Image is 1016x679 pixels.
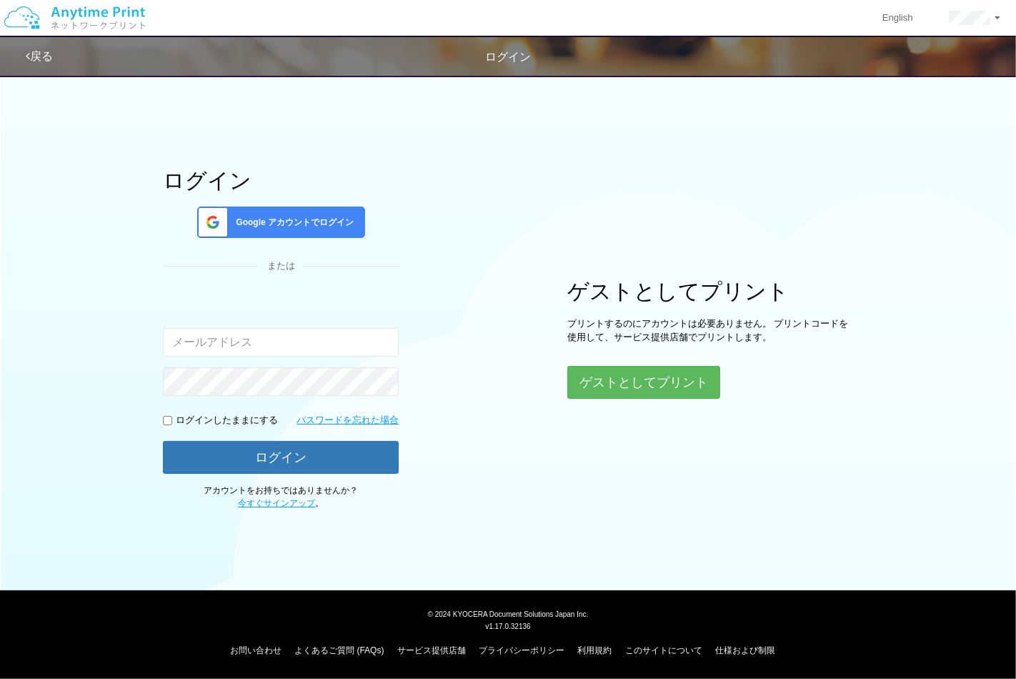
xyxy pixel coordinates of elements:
[397,645,466,655] a: サービス提供店舗
[163,441,399,474] button: ログイン
[163,328,399,357] input: メールアドレス
[485,51,531,63] span: ログイン
[163,259,399,273] div: または
[625,645,702,655] a: このサイトについて
[163,485,399,509] p: アカウントをお持ちではありませんか？
[567,366,720,399] button: ゲストとしてプリント
[567,317,853,344] p: プリントするのにアカウントは必要ありません。 プリントコードを使用して、サービス提供店舗でプリントします。
[479,645,564,655] a: プライバシーポリシー
[715,645,775,655] a: 仕様および制限
[578,645,612,655] a: 利用規約
[294,645,384,655] a: よくあるご質問 (FAQs)
[428,609,589,618] span: © 2024 KYOCERA Document Solutions Japan Inc.
[26,50,53,62] a: 戻る
[297,414,399,427] a: パスワードを忘れた場合
[230,645,282,655] a: お問い合わせ
[485,622,530,630] span: v1.17.0.32136
[163,169,399,192] h1: ログイン
[238,498,315,508] a: 今すぐサインアップ
[230,217,354,229] span: Google アカウントでログイン
[238,498,324,508] span: 。
[567,279,853,303] h1: ゲストとしてプリント
[176,414,278,427] p: ログインしたままにする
